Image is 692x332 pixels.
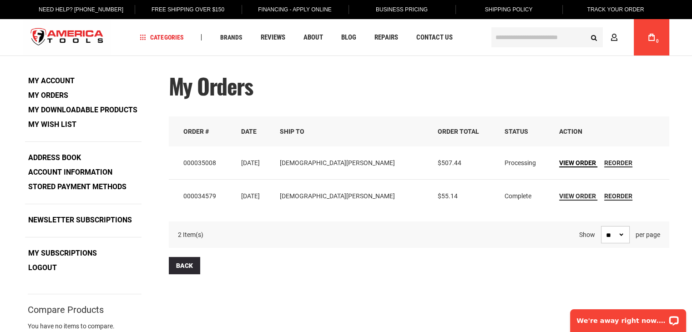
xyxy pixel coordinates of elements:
[299,31,327,44] a: About
[140,34,183,40] span: Categories
[260,34,285,41] span: Reviews
[438,159,461,166] span: $507.44
[431,116,498,146] th: Order Total
[235,179,273,212] td: [DATE]
[374,34,398,41] span: Repairs
[169,116,235,146] th: Order #
[136,31,187,44] a: Categories
[169,257,200,274] a: Back
[169,146,235,180] td: 000035008
[176,262,193,269] span: Back
[438,192,458,200] span: $55.14
[273,116,431,146] th: Ship To
[23,20,111,55] img: America Tools
[25,213,135,227] a: Newsletter Subscriptions
[169,70,253,102] span: My Orders
[216,31,246,44] a: Brands
[273,146,431,180] td: [DEMOGRAPHIC_DATA][PERSON_NAME]
[498,116,553,146] th: Status
[412,31,456,44] a: Contact Us
[25,74,78,88] a: My Account
[604,192,632,200] span: Reorder
[25,180,130,194] a: Stored Payment Methods
[643,19,660,55] a: 0
[235,146,273,180] td: [DATE]
[416,34,452,41] span: Contact Us
[559,159,596,166] span: View Order
[256,31,289,44] a: Reviews
[564,303,692,332] iframe: LiveChat chat widget
[220,34,242,40] span: Brands
[25,246,100,260] a: My Subscriptions
[636,231,660,238] span: per page
[498,146,553,180] td: Processing
[579,231,595,238] strong: Show
[604,159,632,166] span: Reorder
[273,179,431,212] td: [DEMOGRAPHIC_DATA][PERSON_NAME]
[559,192,596,200] span: View Order
[656,39,659,44] span: 0
[28,306,104,314] strong: Compare Products
[178,231,203,238] span: 2 Item(s)
[23,20,111,55] a: store logo
[235,116,273,146] th: Date
[559,192,597,201] a: View Order
[485,6,533,13] span: Shipping Policy
[25,151,84,165] a: Address Book
[303,34,323,41] span: About
[604,192,632,201] a: Reorder
[498,179,553,212] td: Complete
[604,159,632,167] a: Reorder
[25,89,71,102] strong: My Orders
[25,118,80,131] a: My Wish List
[25,261,60,275] a: Logout
[25,103,141,117] a: My Downloadable Products
[553,116,669,146] th: Action
[337,31,360,44] a: Blog
[169,179,235,212] td: 000034579
[370,31,402,44] a: Repairs
[586,29,603,46] button: Search
[25,166,116,179] a: Account Information
[341,34,356,41] span: Blog
[559,159,597,167] a: View Order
